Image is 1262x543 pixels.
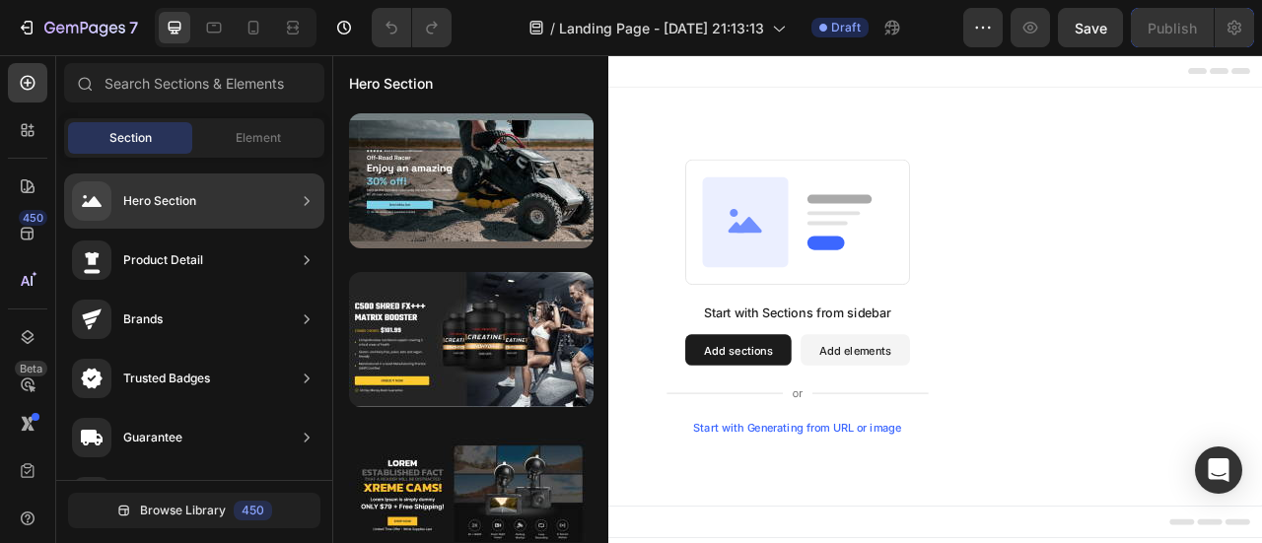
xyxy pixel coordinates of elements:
div: Start with Generating from URL or image [459,465,725,481]
div: Open Intercom Messenger [1195,446,1242,494]
span: Element [236,129,281,147]
div: Start with Sections from sidebar [472,315,711,339]
button: Add sections [449,355,584,394]
div: Product Detail [123,250,203,270]
div: Brands [123,309,163,329]
span: Save [1075,20,1107,36]
div: 450 [19,210,47,226]
p: 7 [129,16,138,39]
div: Publish [1148,18,1197,38]
div: Hero Section [123,191,196,211]
div: Undo/Redo [372,8,452,47]
span: Landing Page - [DATE] 21:13:13 [559,18,764,38]
button: Publish [1131,8,1214,47]
span: Browse Library [140,502,226,519]
span: / [550,18,555,38]
button: 7 [8,8,147,47]
button: Browse Library450 [68,493,320,528]
span: Draft [831,19,861,36]
div: 450 [234,501,272,520]
button: Save [1058,8,1123,47]
div: Guarantee [123,428,182,447]
iframe: Design area [332,55,1262,543]
span: Section [109,129,152,147]
input: Search Sections & Elements [64,63,324,102]
div: Trusted Badges [123,369,210,388]
button: Add elements [596,355,735,394]
div: Beta [15,361,47,376]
